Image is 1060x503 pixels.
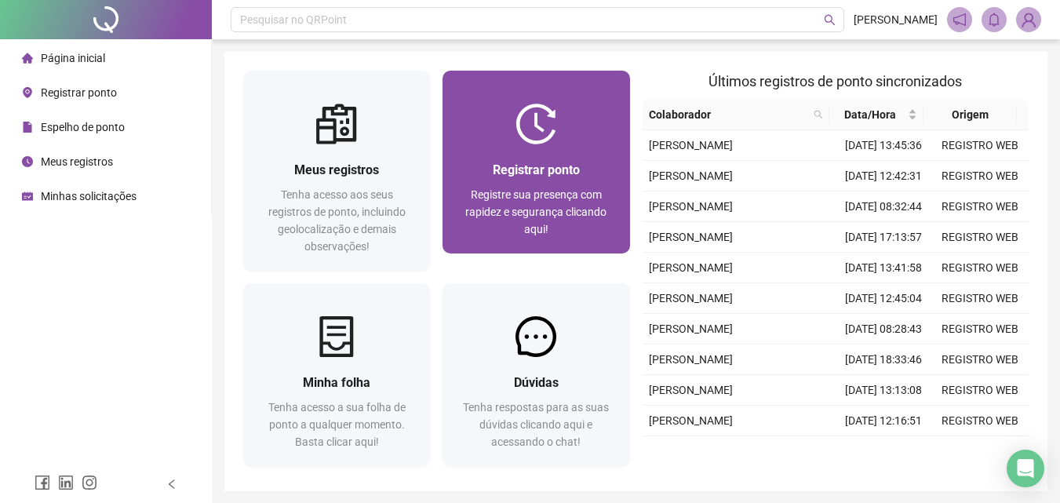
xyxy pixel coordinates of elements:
span: clock-circle [22,156,33,167]
span: [PERSON_NAME] [649,384,733,396]
span: [PERSON_NAME] [649,414,733,427]
a: Meus registrosTenha acesso aos seus registros de ponto, incluindo geolocalização e demais observa... [243,71,430,271]
span: Últimos registros de ponto sincronizados [708,73,962,89]
td: REGISTRO WEB [932,375,1029,406]
th: Origem [923,100,1017,130]
span: [PERSON_NAME] [649,261,733,274]
span: bell [987,13,1001,27]
span: environment [22,87,33,98]
span: [PERSON_NAME] [649,323,733,335]
span: Tenha acesso aos seus registros de ponto, incluindo geolocalização e demais observações! [268,188,406,253]
td: [DATE] 13:45:36 [836,130,932,161]
span: Dúvidas [514,375,559,390]
span: Registre sua presença com rapidez e segurança clicando aqui! [465,188,606,235]
td: [DATE] 12:45:04 [836,283,932,314]
span: home [22,53,33,64]
span: [PERSON_NAME] [649,231,733,243]
td: [DATE] 13:13:08 [836,375,932,406]
span: facebook [35,475,50,490]
td: REGISTRO WEB [932,161,1029,191]
span: Tenha acesso a sua folha de ponto a qualquer momento. Basta clicar aqui! [268,401,406,448]
img: 84180 [1017,8,1040,31]
span: search [824,14,836,26]
span: [PERSON_NAME] [649,169,733,182]
span: linkedin [58,475,74,490]
td: [DATE] 13:41:58 [836,253,932,283]
td: REGISTRO WEB [932,191,1029,222]
td: [DATE] 12:42:31 [836,161,932,191]
span: search [814,110,823,119]
span: Espelho de ponto [41,121,125,133]
span: Minhas solicitações [41,190,137,202]
td: REGISTRO WEB [932,436,1029,467]
div: Open Intercom Messenger [1007,450,1044,487]
td: [DATE] 12:16:51 [836,406,932,436]
td: REGISTRO WEB [932,344,1029,375]
td: REGISTRO WEB [932,253,1029,283]
a: Registrar pontoRegistre sua presença com rapidez e segurança clicando aqui! [443,71,629,253]
td: [DATE] 08:28:43 [836,314,932,344]
span: [PERSON_NAME] [649,200,733,213]
span: search [810,103,826,126]
span: instagram [82,475,97,490]
span: Minha folha [303,375,370,390]
td: REGISTRO WEB [932,406,1029,436]
td: REGISTRO WEB [932,130,1029,161]
span: file [22,122,33,133]
span: notification [953,13,967,27]
span: [PERSON_NAME] [854,11,938,28]
span: Meus registros [294,162,379,177]
td: [DATE] 18:01:04 [836,436,932,467]
td: REGISTRO WEB [932,283,1029,314]
span: Tenha respostas para as suas dúvidas clicando aqui e acessando o chat! [463,401,609,448]
span: Registrar ponto [493,162,580,177]
span: [PERSON_NAME] [649,353,733,366]
td: [DATE] 17:13:57 [836,222,932,253]
span: left [166,479,177,490]
a: DúvidasTenha respostas para as suas dúvidas clicando aqui e acessando o chat! [443,283,629,466]
td: REGISTRO WEB [932,314,1029,344]
span: Data/Hora [836,106,904,123]
span: Registrar ponto [41,86,117,99]
td: REGISTRO WEB [932,222,1029,253]
span: Página inicial [41,52,105,64]
th: Data/Hora [829,100,923,130]
span: schedule [22,191,33,202]
a: Minha folhaTenha acesso a sua folha de ponto a qualquer momento. Basta clicar aqui! [243,283,430,466]
span: Colaborador [649,106,808,123]
td: [DATE] 08:32:44 [836,191,932,222]
span: [PERSON_NAME] [649,292,733,304]
td: [DATE] 18:33:46 [836,344,932,375]
span: [PERSON_NAME] [649,139,733,151]
span: Meus registros [41,155,113,168]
